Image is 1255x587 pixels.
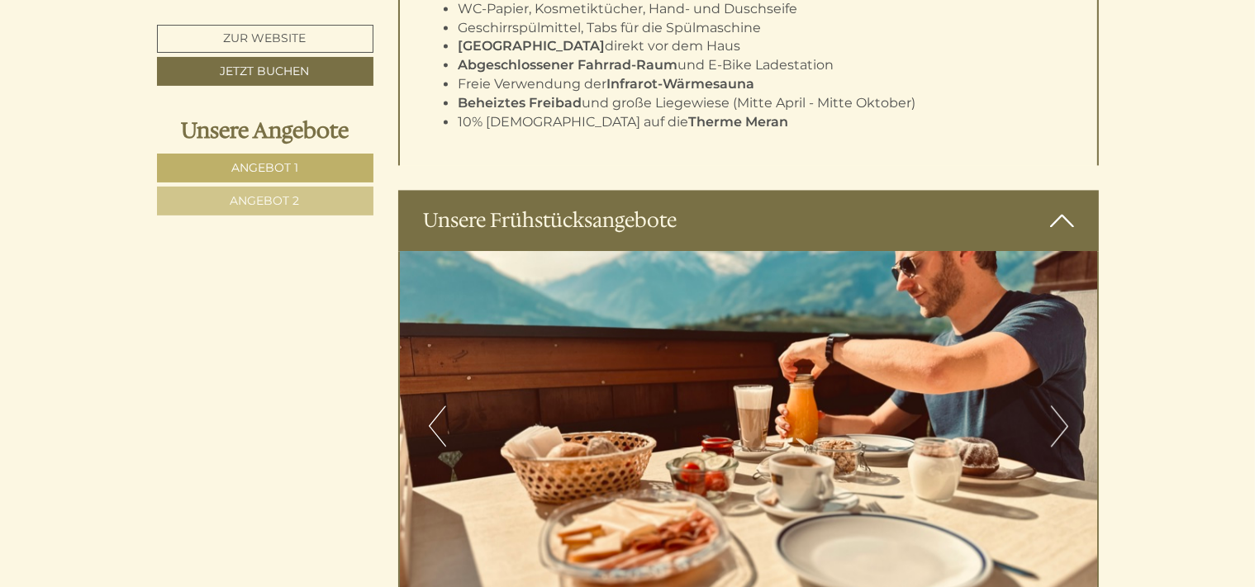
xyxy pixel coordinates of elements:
[157,115,373,145] div: Unsere Angebote
[458,57,677,73] strong: Abgeschlossener Fahrrad-Raum
[1051,405,1068,447] button: Next
[231,160,298,175] span: Angebot 1
[398,190,1099,251] div: Unsere Frühstücksangebote
[606,76,754,92] strong: Infrarot-Wärmesauna
[458,94,1072,113] li: und große Liegewiese (Mitte April - Mitte Oktober)
[231,193,300,208] span: Angebot 2
[458,19,1072,38] li: Geschirrspülmittel, Tabs für die Spülmaschine
[458,38,605,54] strong: [GEOGRAPHIC_DATA]
[458,75,1072,94] li: Freie Verwendung der
[458,113,1072,132] li: 10% [DEMOGRAPHIC_DATA] auf die
[429,405,446,447] button: Previous
[458,56,1072,75] li: und E-Bike Ladestation
[157,25,373,53] a: Zur Website
[458,95,582,111] strong: Beheiztes Freibad
[458,37,1072,56] li: direkt vor dem Haus
[157,57,373,86] a: Jetzt buchen
[688,114,788,130] strong: Therme Meran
